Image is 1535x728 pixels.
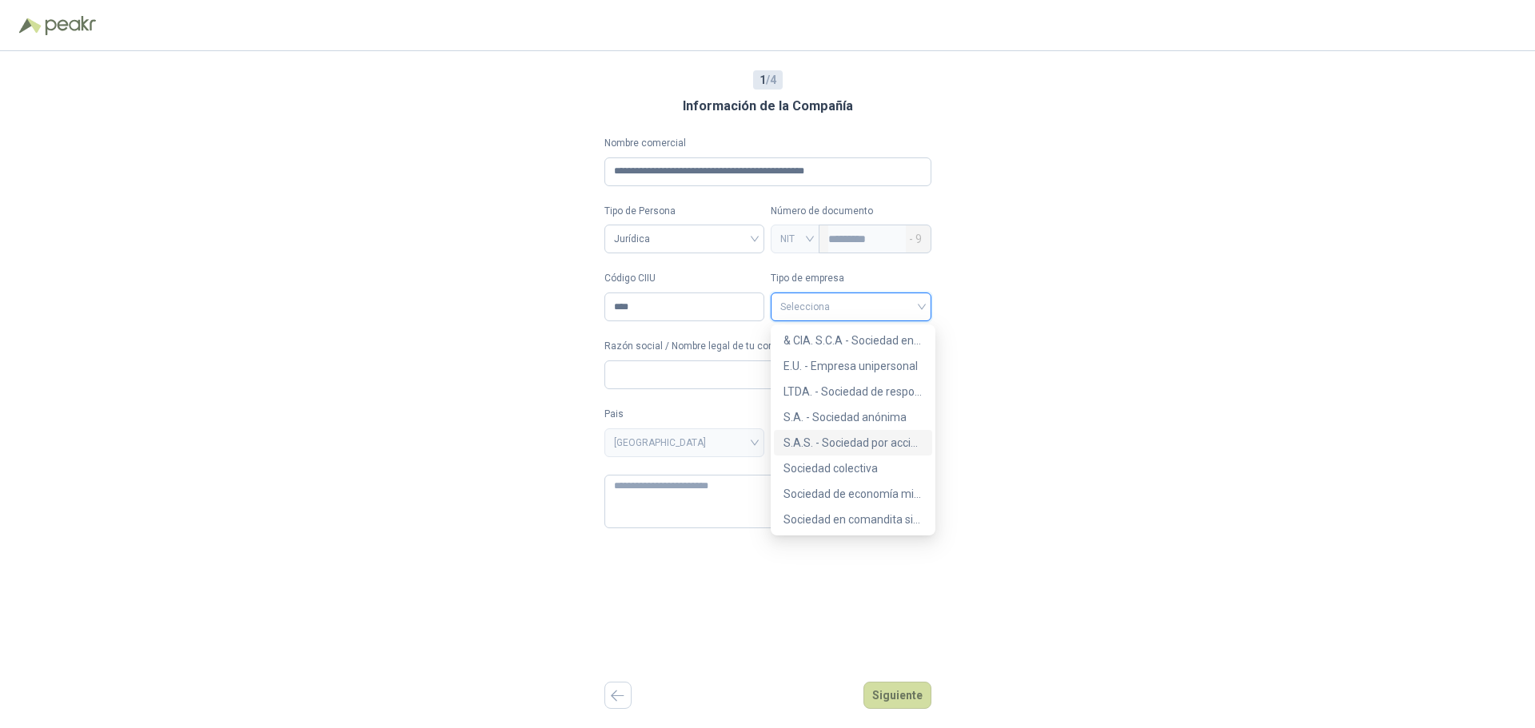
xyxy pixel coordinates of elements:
[771,271,931,286] label: Tipo de empresa
[45,16,96,35] img: Peakr
[604,271,765,286] label: Código CIIU
[783,434,923,452] div: S.A.S. - Sociedad por acciones simplificada
[774,328,932,353] div: & CIA. S.C.A - Sociedad en comandita por acciones
[774,430,932,455] div: S.A.S. - Sociedad por acciones simplificada
[604,407,765,422] label: Pais
[783,383,923,400] div: LTDA. - Sociedad de responsabilidad limitada
[604,204,765,219] label: Tipo de Persona
[774,455,932,481] div: Sociedad colectiva
[783,511,923,528] div: Sociedad en comandita simple
[783,408,923,426] div: S.A. - Sociedad anónima
[783,485,923,503] div: Sociedad de economía mixta
[774,379,932,404] div: LTDA. - Sociedad de responsabilidad limitada
[783,459,923,477] div: Sociedad colectiva
[909,225,922,253] span: - 9
[774,353,932,379] div: E.U. - Empresa unipersonal
[774,404,932,430] div: S.A. - Sociedad anónima
[771,204,931,219] p: Número de documento
[783,357,923,375] div: E.U. - Empresa unipersonal
[604,136,931,151] label: Nombre comercial
[774,507,932,532] div: Sociedad en comandita simple
[19,18,42,34] img: Logo
[604,339,931,354] label: Razón social / Nombre legal de tu compañía
[614,227,756,251] span: Jurídica
[780,227,810,251] span: NIT
[683,96,853,117] h3: Información de la Compañía
[760,71,776,89] span: / 4
[863,682,931,709] button: Siguiente
[783,332,923,349] div: & CIA. S.C.A - Sociedad en comandita por acciones
[760,74,766,86] b: 1
[614,431,756,455] span: COLOMBIA
[774,481,932,507] div: Sociedad de economía mixta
